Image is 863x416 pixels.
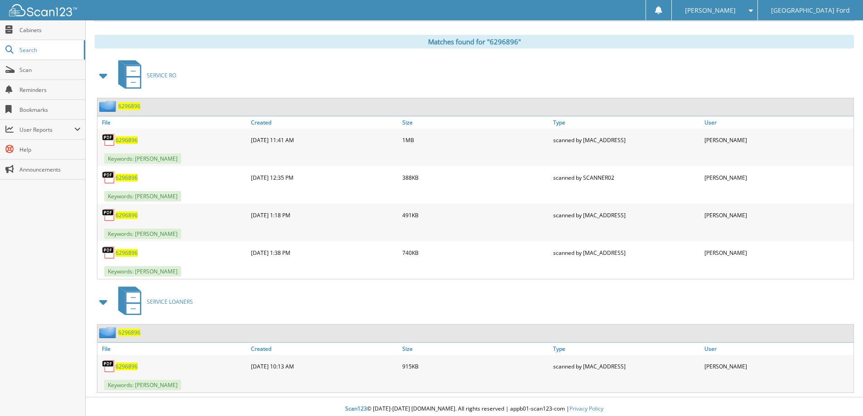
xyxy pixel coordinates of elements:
a: Size [400,116,551,129]
img: folder2.png [99,100,118,112]
div: [DATE] 1:38 PM [249,244,400,262]
span: Keywords: [PERSON_NAME] [104,266,181,277]
div: [DATE] 10:13 AM [249,357,400,375]
span: Scan [19,66,81,74]
div: [PERSON_NAME] [702,131,853,149]
div: 915KB [400,357,551,375]
img: PDF.png [102,246,116,259]
span: Keywords: [PERSON_NAME] [104,153,181,164]
div: scanned by [MAC_ADDRESS] [551,131,702,149]
div: 491KB [400,206,551,224]
span: Announcements [19,166,81,173]
a: Type [551,343,702,355]
img: PDF.png [102,359,116,373]
a: Created [249,116,400,129]
span: SERVICE RO [147,72,176,79]
a: Type [551,116,702,129]
div: [PERSON_NAME] [702,244,853,262]
img: folder2.png [99,327,118,338]
div: scanned by [MAC_ADDRESS] [551,206,702,224]
div: scanned by [MAC_ADDRESS] [551,357,702,375]
img: scan123-logo-white.svg [9,4,77,16]
img: PDF.png [102,208,116,222]
div: [DATE] 12:35 PM [249,168,400,186]
div: scanned by SCANNER02 [551,168,702,186]
a: User [702,116,853,129]
div: [DATE] 11:41 AM [249,131,400,149]
a: File [97,343,249,355]
a: 6296896 [118,102,140,110]
div: 740KB [400,244,551,262]
span: Cabinets [19,26,81,34]
a: 6296896 [116,174,138,182]
a: File [97,116,249,129]
span: Keywords: [PERSON_NAME] [104,229,181,239]
img: PDF.png [102,171,116,184]
a: 6296896 [116,136,138,144]
span: Search [19,46,79,54]
img: PDF.png [102,133,116,147]
div: [PERSON_NAME] [702,206,853,224]
a: Created [249,343,400,355]
span: User Reports [19,126,74,134]
div: [PERSON_NAME] [702,357,853,375]
div: Matches found for "6296896" [95,35,854,48]
div: [PERSON_NAME] [702,168,853,186]
a: 6296896 [116,211,138,219]
span: Bookmarks [19,106,81,114]
a: SERVICE LOANERS [113,284,193,320]
span: [GEOGRAPHIC_DATA] Ford [771,8,850,13]
div: scanned by [MAC_ADDRESS] [551,244,702,262]
a: User [702,343,853,355]
span: Help [19,146,81,153]
span: [PERSON_NAME] [685,8,736,13]
span: Keywords: [PERSON_NAME] [104,191,181,201]
a: 6296896 [116,249,138,257]
div: 388KB [400,168,551,186]
a: Size [400,343,551,355]
a: 6296896 [116,363,138,370]
span: Scan123 [345,405,367,412]
a: SERVICE RO [113,57,176,93]
div: 1MB [400,131,551,149]
a: Privacy Policy [569,405,603,412]
span: Reminders [19,86,81,94]
div: [DATE] 1:18 PM [249,206,400,224]
span: Keywords: [PERSON_NAME] [104,380,181,390]
a: 6296896 [118,329,140,336]
span: SERVICE LOANERS [147,298,193,306]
